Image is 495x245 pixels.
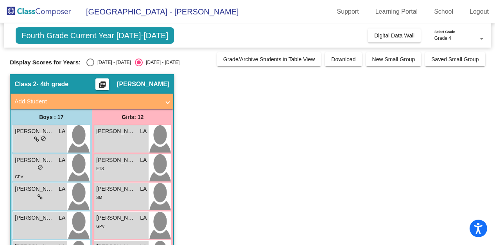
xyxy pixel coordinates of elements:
span: [PERSON_NAME] [96,214,135,222]
mat-radio-group: Select an option [86,59,179,66]
span: [PERSON_NAME] [15,156,54,164]
span: [PERSON_NAME] [96,185,135,193]
span: - 4th grade [36,80,68,88]
span: LA [59,214,65,222]
div: [DATE] - [DATE] [143,59,179,66]
span: LA [140,185,147,193]
a: Learning Portal [369,5,424,18]
mat-expansion-panel-header: Add Student [11,94,173,109]
span: Download [331,56,355,62]
span: [PERSON_NAME] [15,127,54,135]
span: [GEOGRAPHIC_DATA] - [PERSON_NAME] [78,5,239,18]
div: Girls: 12 [92,109,173,125]
span: [PERSON_NAME] [96,127,135,135]
span: [PERSON_NAME] [117,80,169,88]
span: LA [59,127,65,135]
button: Saved Small Group [425,52,485,66]
mat-panel-title: Add Student [14,97,160,106]
span: GPV [15,175,23,179]
span: LA [59,185,65,193]
span: LA [140,156,147,164]
mat-icon: picture_as_pdf [98,81,107,92]
span: Saved Small Group [431,56,479,62]
span: LA [140,127,147,135]
button: Download [325,52,362,66]
div: Boys : 17 [11,109,92,125]
a: Logout [463,5,495,18]
span: LA [59,156,65,164]
span: Fourth Grade Current Year [DATE]-[DATE] [16,27,174,44]
span: SM [96,195,102,200]
span: [PERSON_NAME] [96,156,135,164]
span: Class 2 [14,80,36,88]
span: Grade/Archive Students in Table View [223,56,315,62]
span: do_not_disturb_alt [41,136,46,141]
span: GPV [96,224,104,229]
span: ETS [96,167,104,171]
button: Print Students Details [95,78,109,90]
a: School [428,5,459,18]
button: New Small Group [366,52,421,66]
span: Display Scores for Years: [10,59,81,66]
span: Digital Data Wall [374,32,414,39]
button: Grade/Archive Students in Table View [217,52,321,66]
span: New Small Group [372,56,415,62]
span: LA [140,214,147,222]
button: Digital Data Wall [368,28,421,43]
span: do_not_disturb_alt [38,165,43,170]
span: [PERSON_NAME] [15,185,54,193]
span: Grade 4 [434,36,451,41]
a: Support [331,5,365,18]
div: [DATE] - [DATE] [94,59,131,66]
span: [PERSON_NAME] [15,214,54,222]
